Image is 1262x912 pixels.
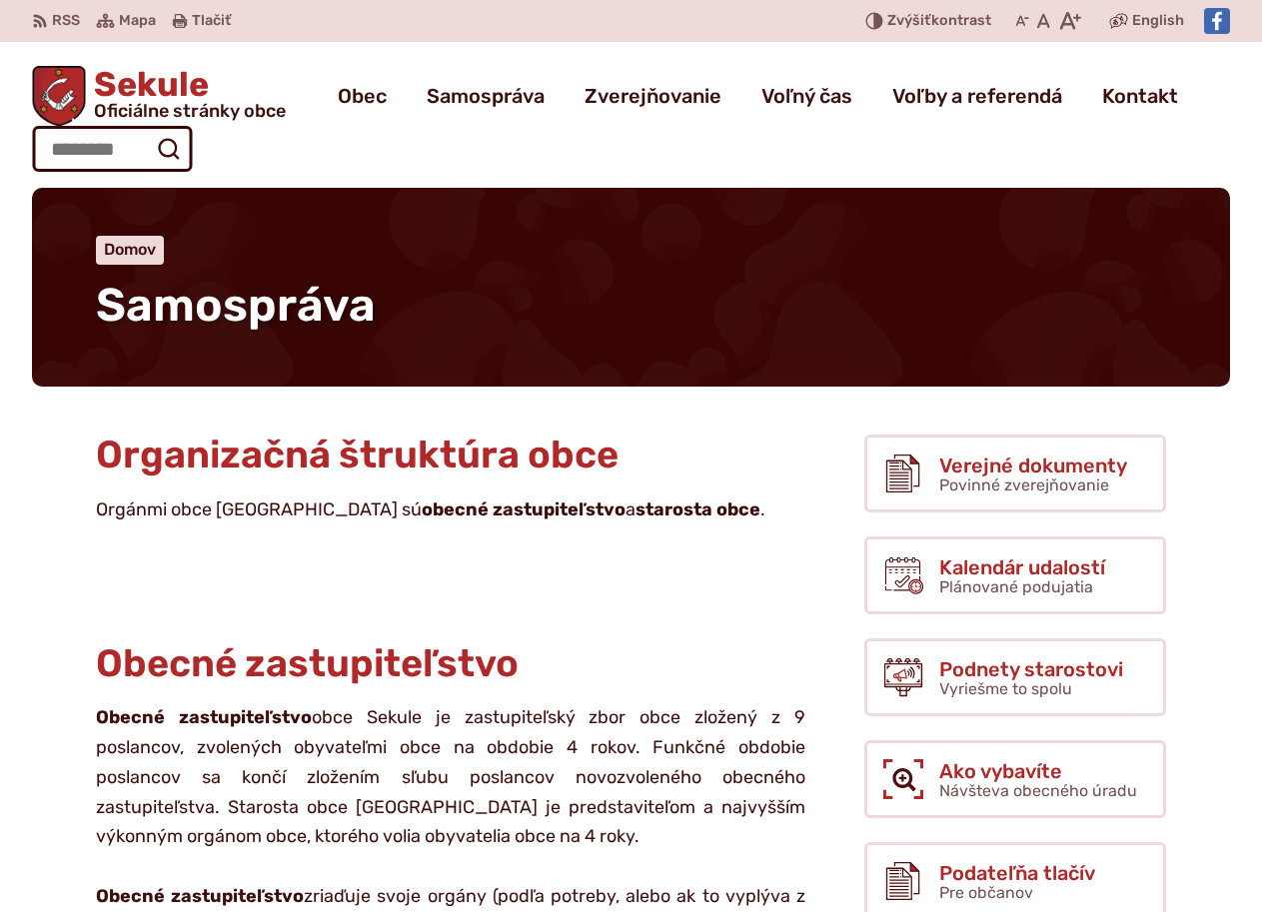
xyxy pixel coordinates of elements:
strong: Obecné zastupiteľstvo [96,885,304,907]
span: Mapa [119,9,156,33]
a: Verejné dokumenty Povinné zverejňovanie [864,435,1166,512]
a: Kontakt [1102,68,1178,124]
strong: Obecné zastupiteľstvo [96,706,312,728]
span: Zvýšiť [887,12,931,29]
span: Tlačiť [192,13,231,30]
a: Samospráva [427,68,545,124]
a: Voľby a referendá [892,68,1062,124]
a: Ako vybavíte Návšteva obecného úradu [864,740,1166,818]
a: Kalendár udalostí Plánované podujatia [864,536,1166,614]
span: Samospráva [96,278,376,333]
strong: obecné zastupiteľstvo [422,498,626,520]
span: Podnety starostovi [939,658,1123,680]
span: Vyriešme to spolu [939,679,1072,698]
span: Oficiálne stránky obce [94,102,286,120]
a: Obec [338,68,387,124]
p: Orgánmi obce [GEOGRAPHIC_DATA] sú a . [96,495,805,525]
span: kontrast [887,13,991,30]
span: Organizačná štruktúra obce [96,432,619,477]
span: Plánované podujatia [939,577,1093,596]
span: RSS [52,9,80,33]
span: Podateľňa tlačív [939,862,1095,884]
a: Logo Sekule, prejsť na domovskú stránku. [32,66,286,126]
span: Kalendár udalostí [939,556,1105,578]
a: Domov [104,240,156,259]
span: Obecné zastupiteľstvo [96,640,519,686]
img: Prejsť na domovskú stránku [32,66,86,126]
strong: starosta obce [635,498,760,520]
span: Návšteva obecného úradu [939,781,1137,800]
a: Podnety starostovi Vyriešme to spolu [864,638,1166,716]
span: English [1132,9,1184,33]
a: Zverejňovanie [585,68,721,124]
img: Prejsť na Facebook stránku [1204,8,1230,34]
span: Verejné dokumenty [939,455,1127,476]
span: Povinné zverejňovanie [939,475,1109,494]
a: English [1128,9,1188,33]
span: Pre občanov [939,883,1033,902]
a: Voľný čas [761,68,852,124]
span: Ako vybavíte [939,760,1137,782]
span: Sekule [86,68,286,120]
